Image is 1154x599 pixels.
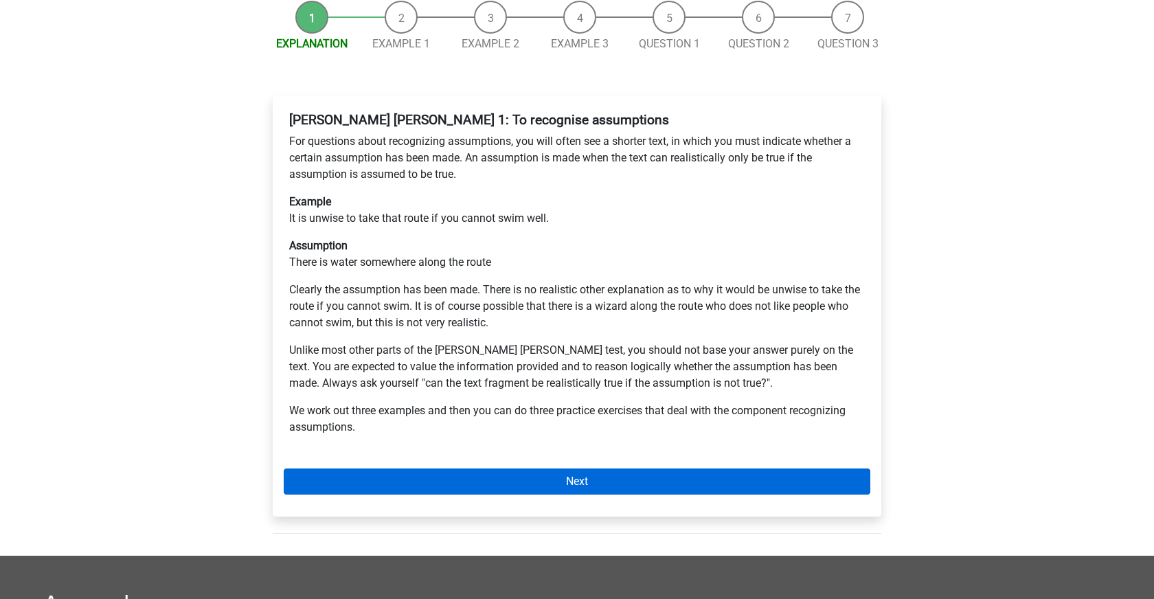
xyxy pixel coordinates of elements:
[276,37,348,50] a: Explanation
[728,37,789,50] a: Question 2
[284,468,870,495] a: Next
[372,37,430,50] a: Example 1
[551,37,609,50] a: Example 3
[289,238,865,271] p: There is water somewhere along the route
[289,282,865,331] p: Clearly the assumption has been made. There is no realistic other explanation as to why it would ...
[289,194,865,227] p: It is unwise to take that route if you cannot swim well.
[289,239,348,252] b: Assumption
[462,37,519,50] a: Example 2
[289,195,331,208] b: Example
[289,133,865,183] p: For questions about recognizing assumptions, you will often see a shorter text, in which you must...
[639,37,700,50] a: Question 1
[289,342,865,392] p: Unlike most other parts of the [PERSON_NAME] [PERSON_NAME] test, you should not base your answer ...
[289,112,669,128] b: [PERSON_NAME] [PERSON_NAME] 1: To recognise assumptions
[817,37,879,50] a: Question 3
[289,403,865,436] p: We work out three examples and then you can do three practice exercises that deal with the compon...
